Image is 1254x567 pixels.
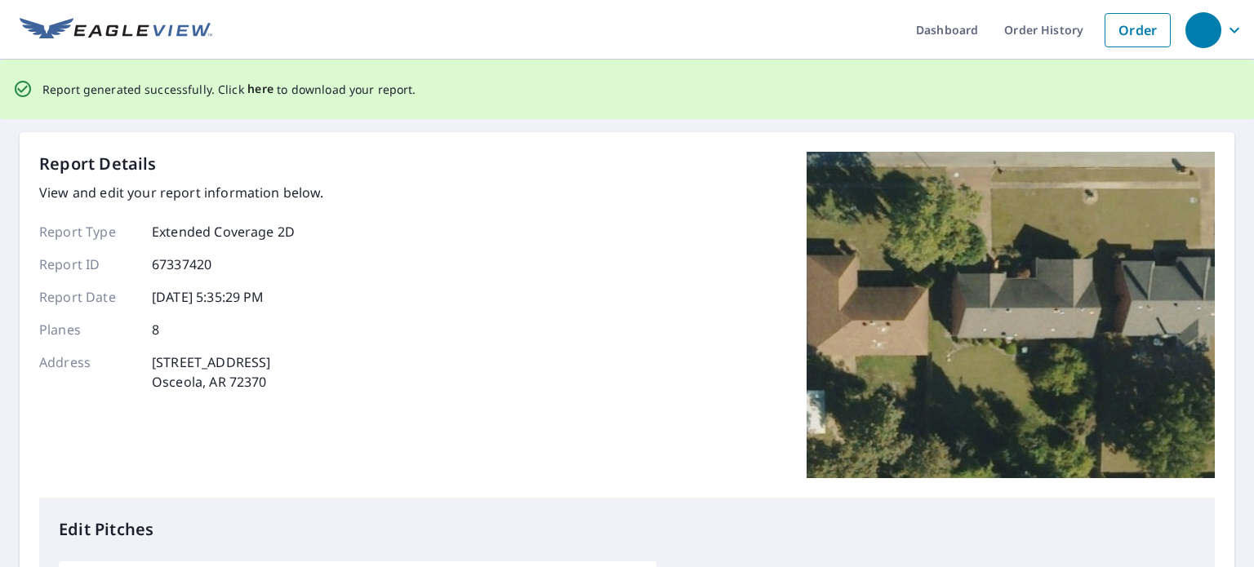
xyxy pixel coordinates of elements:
a: Order [1105,13,1171,47]
p: Report Date [39,287,137,307]
p: 8 [152,320,159,339]
p: View and edit your report information below. [39,183,324,202]
p: Address [39,352,137,392]
p: 67337420 [152,255,211,274]
button: here [247,79,274,100]
p: Report Details [39,152,157,176]
p: Report generated successfully. Click to download your report. [42,79,416,100]
p: Planes [39,320,137,339]
p: [DATE] 5:35:29 PM [152,287,265,307]
img: EV Logo [20,18,212,42]
p: Report Type [39,222,137,241]
p: [STREET_ADDRESS] Osceola, AR 72370 [152,352,270,392]
p: Extended Coverage 2D [152,222,295,241]
p: Report ID [39,255,137,274]
img: Top image [807,152,1215,478]
p: Edit Pitches [59,517,1195,542]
